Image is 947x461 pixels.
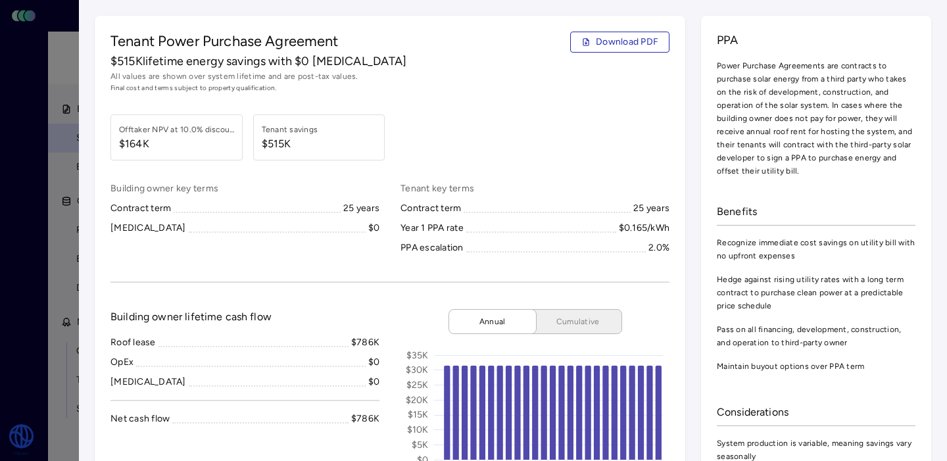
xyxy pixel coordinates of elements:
div: Contract term [401,201,461,216]
div: [MEDICAL_DATA] [110,221,186,235]
span: Building owner key terms [110,182,379,196]
div: $0 [368,355,380,370]
span: $515K [262,136,318,152]
div: $0 [368,375,380,389]
div: $786K [351,412,379,426]
span: Recognize immediate cost savings on utility bill with no upfront expenses [717,236,915,262]
div: Benefits [717,199,915,226]
span: Hedge against rising utility rates with a long term contract to purchase clean power at a predict... [717,273,915,312]
div: Contract term [110,201,171,216]
span: Maintain buyout options over PPA term [717,360,915,373]
div: Considerations [717,399,915,426]
div: [MEDICAL_DATA] [110,375,186,389]
div: PPA escalation [401,241,464,255]
span: Building owner lifetime cash flow [110,309,272,325]
span: Tenant key terms [401,182,669,196]
text: $10K [407,424,429,435]
div: Tenant savings [262,123,318,136]
span: Pass on all financing, development, construction, and operation to third-party owner [717,323,915,349]
text: $25K [406,379,429,391]
text: $30K [406,364,429,376]
text: $15K [408,409,429,420]
button: Download PDF [570,32,669,53]
span: Annual [460,315,525,328]
text: $20K [406,395,429,406]
span: Tenant Power Purchase Agreement [110,32,339,53]
span: All values are shown over system lifetime and are post-tax values. [110,70,669,83]
div: Offtaker NPV at 10.0% discount [119,123,237,136]
div: Year 1 PPA rate [401,221,464,235]
div: $0.165/kWh [619,221,670,235]
span: $515K lifetime energy savings with $0 [MEDICAL_DATA] [110,53,407,70]
span: Download PDF [596,35,658,49]
text: $5K [412,439,429,450]
div: $0 [368,221,380,235]
span: PPA [717,32,915,49]
div: $786K [351,335,379,350]
div: Net cash flow [110,412,170,426]
div: 2.0% [648,241,669,255]
span: $164K [119,136,237,152]
span: Power Purchase Agreements are contracts to purchase solar energy from a third party who takes on ... [717,59,915,178]
div: OpEx [110,355,134,370]
span: Cumulative [545,315,611,328]
div: Roof lease [110,335,156,350]
span: Final cost and terms subject to property qualification. [110,83,669,93]
div: 25 years [343,201,379,216]
text: $35K [406,350,429,361]
div: 25 years [633,201,669,216]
